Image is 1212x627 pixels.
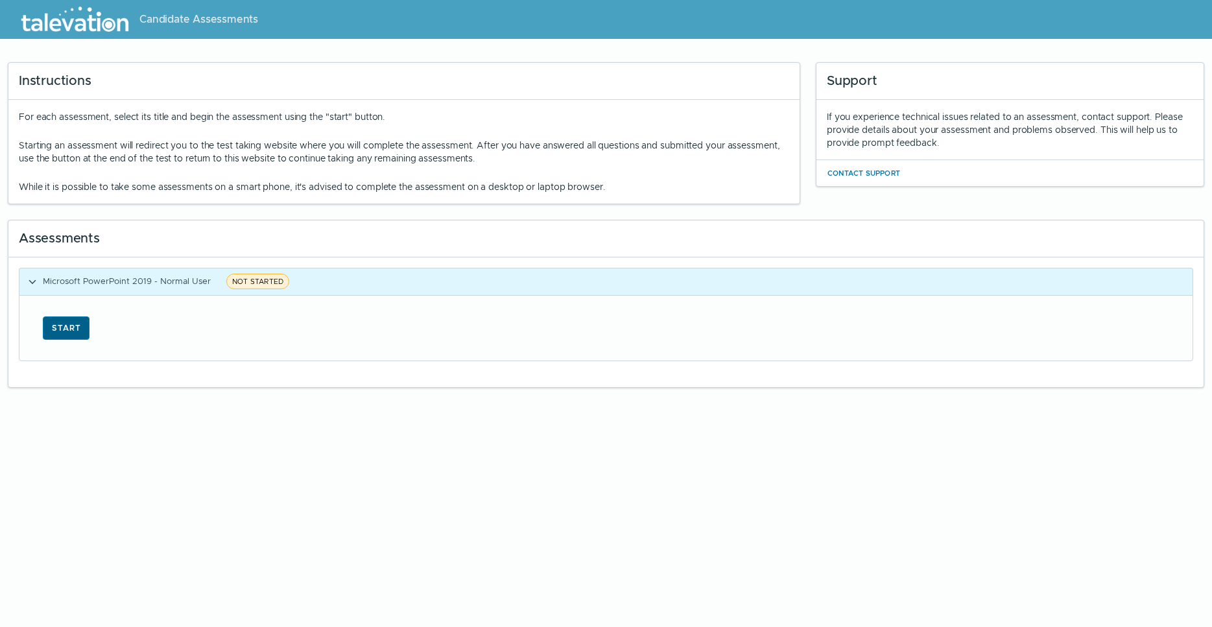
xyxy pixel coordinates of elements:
p: Starting an assessment will redirect you to the test taking website where you will complete the a... [19,139,789,165]
span: Microsoft PowerPoint 2019 - Normal User [43,276,211,287]
p: While it is possible to take some assessments on a smart phone, it's advised to complete the asse... [19,180,789,193]
button: Microsoft PowerPoint 2019 - Normal UserNOT STARTED [19,268,1193,295]
span: NOT STARTED [226,274,289,289]
div: If you experience technical issues related to an assessment, contact support. Please provide deta... [827,110,1193,149]
img: Talevation_Logo_Transparent_white.png [16,3,134,36]
div: Assessments [8,220,1204,257]
button: Contact Support [827,165,901,181]
div: Instructions [8,63,800,100]
div: Microsoft PowerPoint 2019 - Normal UserNOT STARTED [19,295,1193,361]
span: Candidate Assessments [139,12,258,27]
div: Support [816,63,1204,100]
span: Help [66,10,86,21]
div: For each assessment, select its title and begin the assessment using the "start" button. [19,110,789,193]
button: Start [43,316,89,340]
